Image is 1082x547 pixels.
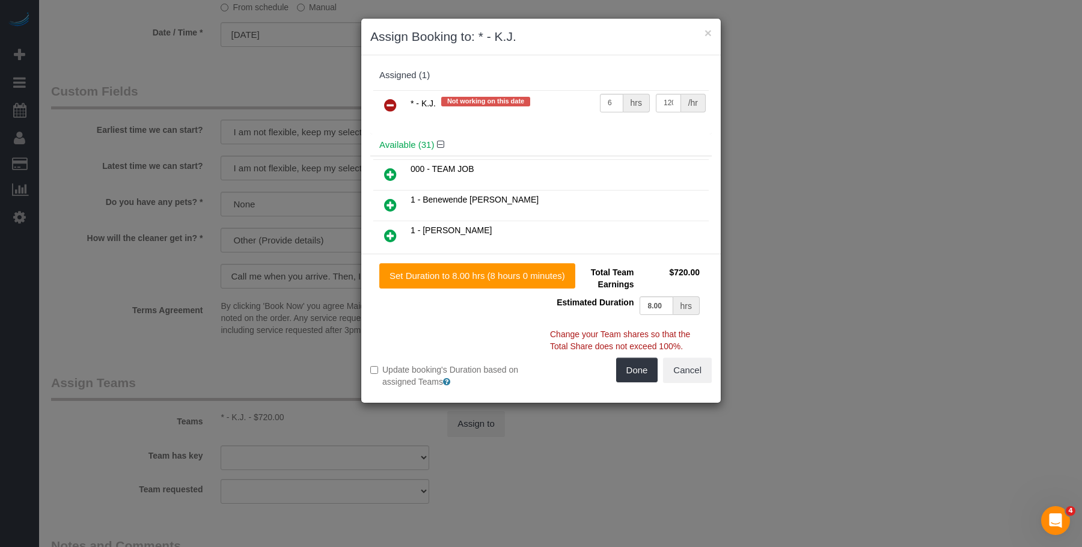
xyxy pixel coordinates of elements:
[623,94,650,112] div: hrs
[379,70,703,81] div: Assigned (1)
[557,298,634,307] span: Estimated Duration
[370,28,712,46] h3: Assign Booking to: * - K.J.
[411,195,539,204] span: 1 - Benewende [PERSON_NAME]
[441,97,530,106] span: Not working on this date
[550,263,637,293] td: Total Team Earnings
[1041,506,1070,535] iframe: Intercom live chat
[411,225,492,235] span: 1 - [PERSON_NAME]
[370,366,378,374] input: Update booking's Duration based on assigned Teams
[663,358,712,383] button: Cancel
[681,94,706,112] div: /hr
[1066,506,1075,516] span: 4
[370,364,532,388] label: Update booking's Duration based on assigned Teams
[379,140,703,150] h4: Available (31)
[673,296,700,315] div: hrs
[379,263,575,289] button: Set Duration to 8.00 hrs (8 hours 0 minutes)
[705,26,712,39] button: ×
[637,263,703,293] td: $720.00
[616,358,658,383] button: Done
[411,99,436,108] span: * - K.J.
[411,164,474,174] span: 000 - TEAM JOB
